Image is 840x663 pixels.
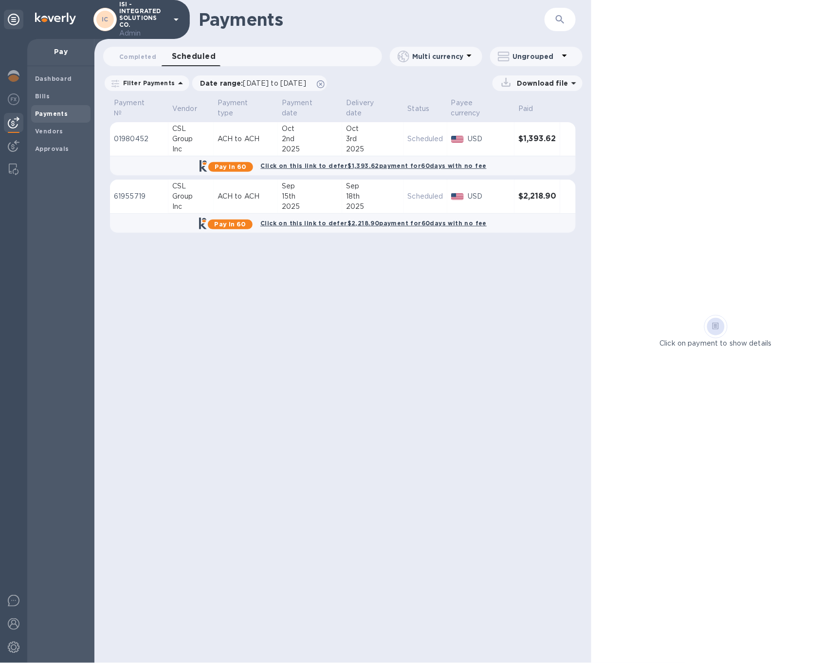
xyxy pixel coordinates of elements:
[192,75,327,91] div: Date range:[DATE] to [DATE]
[282,124,338,134] div: Oct
[282,191,338,202] div: 15th
[172,134,210,144] div: Group
[660,338,772,349] p: Click on payment to show details
[451,98,498,118] p: Payee currency
[35,13,76,24] img: Logo
[4,10,23,29] div: Unpin categories
[172,124,210,134] div: CSL
[218,98,261,118] p: Payment type
[243,79,306,87] span: [DATE] to [DATE]
[102,16,109,23] b: IC
[346,202,400,212] div: 2025
[172,104,197,114] p: Vendor
[282,144,338,154] div: 2025
[346,134,400,144] div: 3rd
[199,9,545,30] h1: Payments
[8,93,19,105] img: Foreign exchange
[518,104,546,114] span: Paid
[512,52,559,61] p: Ungrouped
[172,181,210,191] div: CSL
[408,134,443,144] p: Scheduled
[114,98,164,118] span: Payment №
[408,104,430,114] p: Status
[35,128,63,135] b: Vendors
[218,134,274,144] p: ACH to ACH
[215,163,246,170] b: Pay in 60
[261,162,487,169] b: Click on this link to defer $1,393.62 payment for 60 days with no fee
[114,134,164,144] p: 01980452
[35,145,69,152] b: Approvals
[468,191,511,202] p: USD
[114,98,152,118] p: Payment №
[282,181,338,191] div: Sep
[119,79,175,87] p: Filter Payments
[451,98,511,118] span: Payee currency
[35,75,72,82] b: Dashboard
[172,191,210,202] div: Group
[346,98,400,118] span: Delivery date
[518,104,533,114] p: Paid
[518,192,556,201] h3: $2,218.90
[218,98,274,118] span: Payment type
[282,98,338,118] span: Payment date
[468,134,511,144] p: USD
[35,92,50,100] b: Bills
[346,181,400,191] div: Sep
[282,134,338,144] div: 2nd
[35,110,68,117] b: Payments
[408,191,443,202] p: Scheduled
[119,28,168,38] p: Admin
[119,52,156,62] span: Completed
[451,193,464,200] img: USD
[260,220,487,227] b: Click on this link to defer $2,218.90 payment for 60 days with no fee
[119,1,168,38] p: ISI - INTEGRATED SOLUTIONS CO.
[172,144,210,154] div: Inc
[282,202,338,212] div: 2025
[172,202,210,212] div: Inc
[451,136,464,143] img: USD
[346,124,400,134] div: Oct
[513,78,568,88] p: Download file
[346,98,387,118] p: Delivery date
[215,221,246,228] b: Pay in 60
[200,78,311,88] p: Date range :
[408,104,442,114] span: Status
[172,104,210,114] span: Vendor
[282,98,326,118] p: Payment date
[346,191,400,202] div: 18th
[114,191,164,202] p: 61955719
[218,191,274,202] p: ACH to ACH
[518,134,556,144] h3: $1,393.62
[172,50,216,63] span: Scheduled
[35,47,87,56] p: Pay
[346,144,400,154] div: 2025
[412,52,463,61] p: Multi currency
